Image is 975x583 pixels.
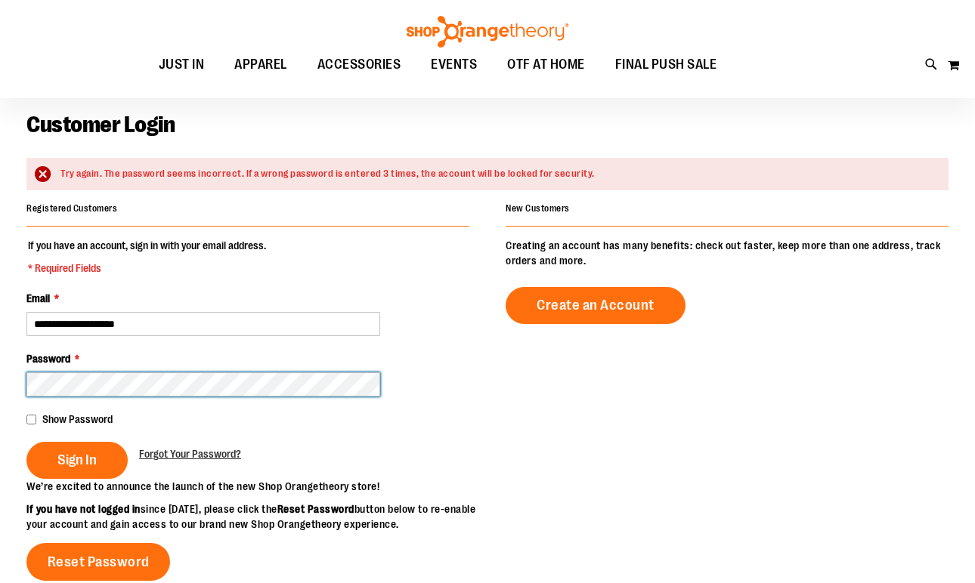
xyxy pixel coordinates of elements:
span: Password [26,353,70,365]
span: * Required Fields [28,261,266,276]
span: FINAL PUSH SALE [615,48,717,82]
span: ACCESSORIES [317,48,401,82]
strong: Reset Password [277,503,354,515]
span: EVENTS [431,48,477,82]
span: Sign In [57,452,97,468]
a: APPAREL [219,48,302,82]
p: We’re excited to announce the launch of the new Shop Orangetheory store! [26,479,487,494]
a: Create an Account [506,287,686,324]
button: Sign In [26,442,128,479]
a: EVENTS [416,48,492,82]
div: Try again. The password seems incorrect. If a wrong password is entered 3 times, the account will... [60,167,933,181]
span: APPAREL [234,48,287,82]
span: JUST IN [159,48,205,82]
span: Forgot Your Password? [139,448,241,460]
strong: Registered Customers [26,203,117,214]
strong: If you have not logged in [26,503,141,515]
span: OTF AT HOME [507,48,585,82]
a: JUST IN [144,48,220,82]
p: Creating an account has many benefits: check out faster, keep more than one address, track orders... [506,238,949,268]
img: Shop Orangetheory [404,16,571,48]
a: OTF AT HOME [492,48,600,82]
span: Customer Login [26,112,175,137]
span: Reset Password [48,554,150,570]
a: Reset Password [26,543,170,581]
span: Create an Account [537,297,655,313]
strong: New Customers [506,203,570,214]
p: since [DATE], please click the button below to re-enable your account and gain access to our bran... [26,501,487,532]
a: ACCESSORIES [302,48,416,82]
span: Email [26,292,50,304]
a: Forgot Your Password? [139,446,241,461]
legend: If you have an account, sign in with your email address. [26,238,268,276]
a: FINAL PUSH SALE [600,48,732,82]
span: Show Password [42,413,113,425]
